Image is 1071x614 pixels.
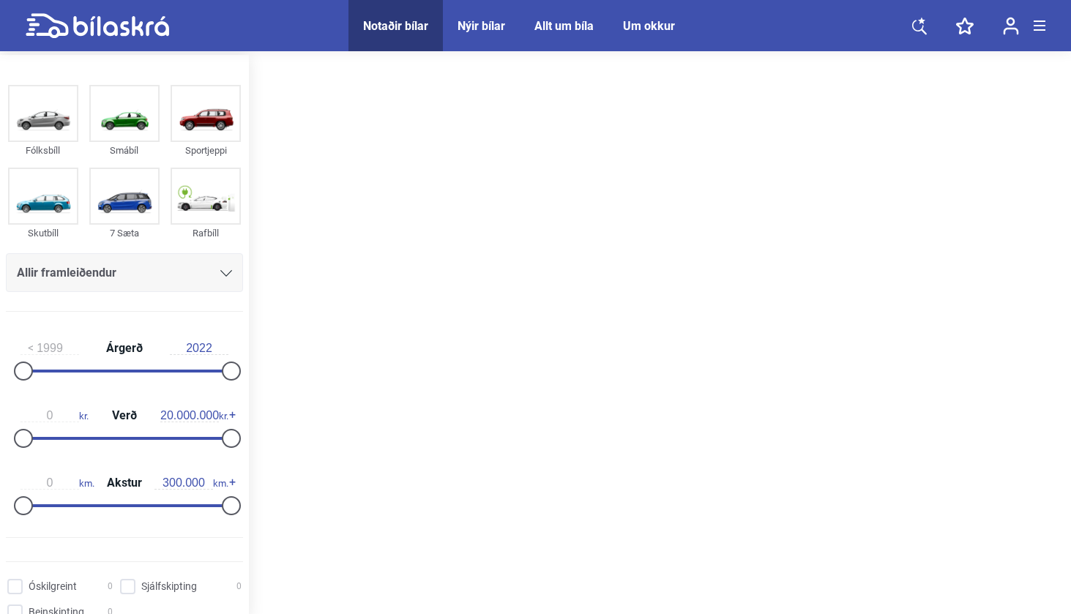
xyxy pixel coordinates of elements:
span: kr. [160,409,228,422]
a: Um okkur [623,19,675,33]
span: Allir framleiðendur [17,263,116,283]
span: Verð [108,410,141,422]
a: Allt um bíla [534,19,594,33]
div: 7 Sæta [89,225,160,242]
span: km. [20,476,94,490]
span: km. [154,476,228,490]
div: Smábíl [89,142,160,159]
span: 0 [236,579,242,594]
a: Notaðir bílar [363,19,428,33]
div: Fólksbíll [8,142,78,159]
div: Rafbíll [171,225,241,242]
span: 0 [108,579,113,594]
img: user-login.svg [1003,17,1019,35]
div: Skutbíll [8,225,78,242]
span: Óskilgreint [29,579,77,594]
span: Akstur [103,477,146,489]
span: Sjálfskipting [141,579,197,594]
div: Sportjeppi [171,142,241,159]
span: kr. [20,409,89,422]
a: Nýir bílar [458,19,505,33]
span: Árgerð [102,342,146,354]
